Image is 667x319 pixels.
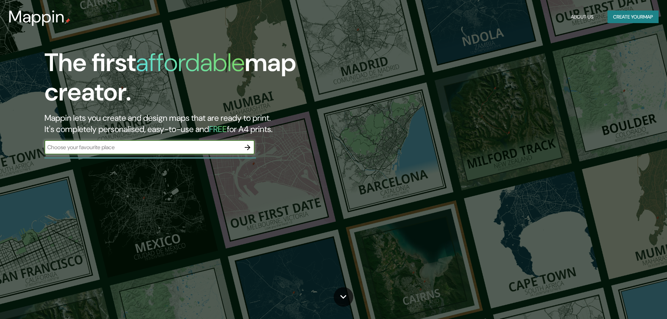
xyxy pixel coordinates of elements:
[605,292,659,311] iframe: Help widget launcher
[8,7,65,27] h3: Mappin
[607,11,659,23] button: Create yourmap
[44,143,241,151] input: Choose your favourite place
[209,124,227,134] h5: FREE
[44,48,378,112] h1: The first map creator.
[136,46,245,79] h1: affordable
[568,11,596,23] button: About Us
[44,112,378,135] h2: Mappin lets you create and design maps that are ready to print. It's completely personalised, eas...
[65,18,70,24] img: mappin-pin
